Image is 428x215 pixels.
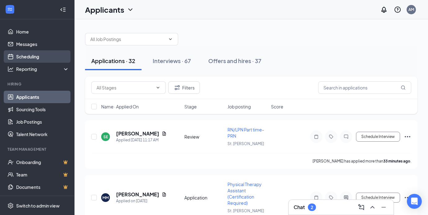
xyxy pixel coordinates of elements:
[16,168,69,181] a: TeamCrown
[153,57,191,65] div: Interviews · 67
[116,130,159,137] h5: [PERSON_NAME]
[404,194,411,201] svg: Ellipses
[184,103,197,110] span: Stage
[313,134,320,139] svg: Note
[60,7,66,13] svg: Collapse
[16,156,69,168] a: OnboardingCrown
[394,6,401,13] svg: QuestionInfo
[16,103,69,116] a: Sourcing Tools
[173,84,181,91] svg: Filter
[91,57,135,65] div: Applications · 32
[16,116,69,128] a: Job Postings
[7,66,14,72] svg: Analysis
[313,195,320,200] svg: Note
[228,127,264,139] span: RN/LPN Part time-PRN
[103,134,108,140] div: SE
[313,158,411,164] p: [PERSON_NAME] has applied more than .
[318,81,411,94] input: Search in applications
[327,134,335,139] svg: Tag
[379,202,389,212] button: Minimize
[97,84,153,91] input: All Stages
[294,204,305,211] h3: Chat
[401,85,406,90] svg: MagnifyingGlass
[116,198,167,204] div: Applied on [DATE]
[16,50,69,63] a: Scheduling
[168,37,173,42] svg: ChevronDown
[228,181,262,206] span: Physical Therapy Assistant (Certification Required)
[228,103,251,110] span: Job posting
[102,195,109,200] div: MM
[127,6,134,13] svg: ChevronDown
[162,192,167,197] svg: Document
[228,141,264,146] span: St. [PERSON_NAME]
[404,133,411,140] svg: Ellipses
[407,194,422,209] div: Open Intercom Messenger
[327,195,335,200] svg: Tag
[228,208,264,213] span: St. [PERSON_NAME]
[369,204,376,211] svg: ChevronUp
[162,131,167,136] svg: Document
[101,103,139,110] span: Name · Applied On
[16,128,69,140] a: Talent Network
[383,159,410,163] b: 33 minutes ago
[208,57,261,65] div: Offers and hires · 37
[380,6,388,13] svg: Notifications
[155,85,160,90] svg: ChevronDown
[16,193,69,206] a: SurveysCrown
[184,194,224,201] div: Application
[16,66,70,72] div: Reporting
[342,195,350,200] svg: ActiveChat
[7,147,68,152] div: Team Management
[408,7,414,12] div: AM
[380,204,387,211] svg: Minimize
[7,203,14,209] svg: Settings
[356,132,400,142] button: Schedule Interview
[168,81,200,94] button: Filter Filters
[16,25,69,38] a: Home
[342,134,350,139] svg: ChatInactive
[116,191,159,198] h5: [PERSON_NAME]
[16,181,69,193] a: DocumentsCrown
[356,193,400,203] button: Schedule Interview
[90,36,165,43] input: All Job Postings
[271,103,283,110] span: Score
[356,202,366,212] button: ComposeMessage
[7,6,13,12] svg: WorkstreamLogo
[7,81,68,87] div: Hiring
[184,134,224,140] div: Review
[16,91,69,103] a: Applicants
[116,137,167,143] div: Applied [DATE] 11:17 AM
[311,205,313,210] div: 2
[85,4,124,15] h1: Applicants
[16,203,60,209] div: Switch to admin view
[16,38,69,50] a: Messages
[358,204,365,211] svg: ComposeMessage
[367,202,377,212] button: ChevronUp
